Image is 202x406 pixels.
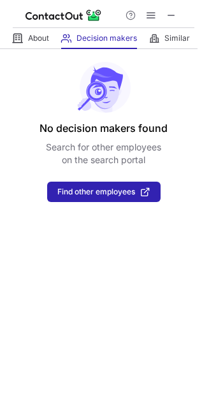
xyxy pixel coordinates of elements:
[25,8,102,23] img: ContactOut v5.3.10
[47,182,161,202] button: Find other employees
[164,33,190,43] span: Similar
[40,120,168,136] header: No decision makers found
[57,187,135,196] span: Find other employees
[76,33,137,43] span: Decision makers
[76,62,131,113] img: No leads found
[28,33,49,43] span: About
[46,141,161,166] p: Search for other employees on the search portal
